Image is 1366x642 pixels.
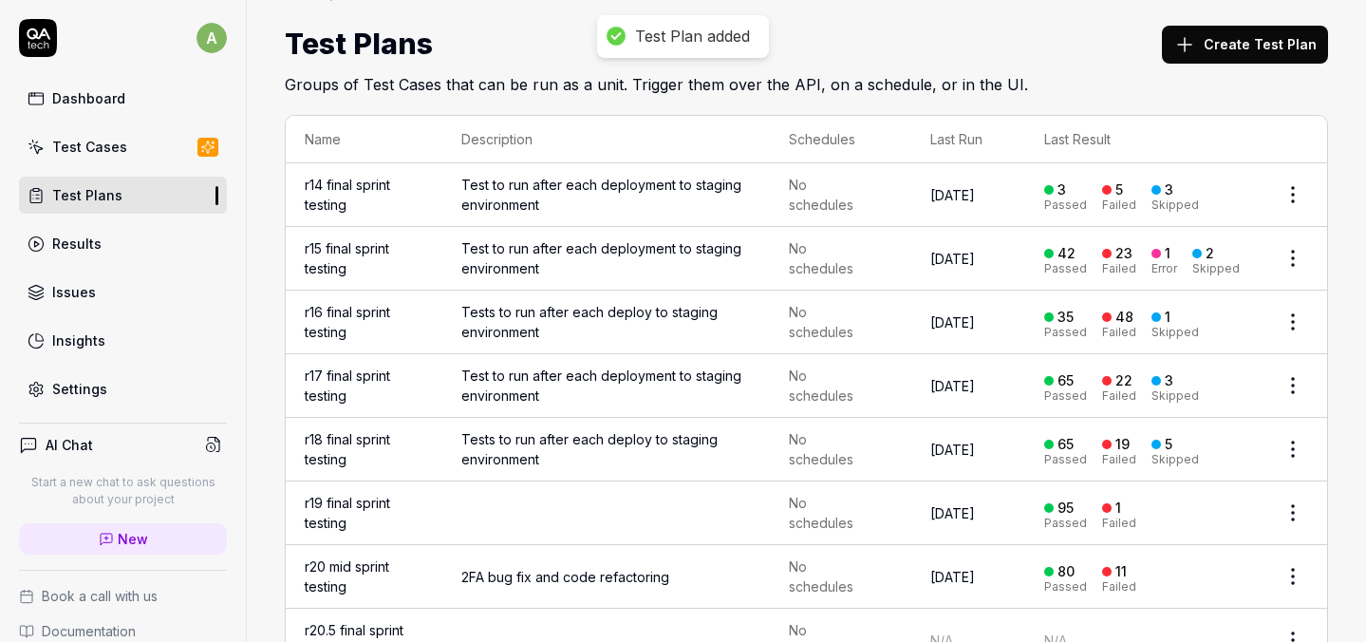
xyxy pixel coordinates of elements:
[1102,263,1136,274] div: Failed
[52,282,96,302] div: Issues
[19,370,227,407] a: Settings
[19,128,227,165] a: Test Cases
[1057,245,1076,262] div: 42
[1102,581,1136,593] div: Failed
[19,322,227,359] a: Insights
[52,88,125,108] div: Dashboard
[46,435,93,455] h4: AI Chat
[911,116,1025,163] th: Last Run
[461,366,751,406] span: Test to run after each deployment to staging environment
[1044,263,1087,274] div: Passed
[1057,181,1066,198] div: 3
[1044,199,1087,211] div: Passed
[1115,436,1130,453] div: 19
[118,529,148,549] span: New
[1044,581,1087,593] div: Passed
[1044,454,1087,465] div: Passed
[930,187,975,203] time: [DATE]
[930,378,975,394] time: [DATE]
[1115,500,1121,517] div: 1
[1165,245,1170,262] div: 1
[305,240,389,276] a: r15 final sprint testing
[1102,199,1136,211] div: Failed
[1151,199,1199,211] div: Skipped
[442,116,770,163] th: Description
[52,330,105,350] div: Insights
[1025,116,1259,163] th: Last Result
[19,80,227,117] a: Dashboard
[1115,372,1132,389] div: 22
[42,586,158,606] span: Book a call with us
[789,557,870,596] span: No schedules
[285,23,433,66] h1: Test Plans
[1151,327,1199,338] div: Skipped
[1102,327,1136,338] div: Failed
[930,442,975,458] time: [DATE]
[196,23,227,53] span: a
[1165,436,1172,453] div: 5
[305,495,390,531] a: r19 final sprint testing
[1151,390,1199,402] div: Skipped
[1102,454,1136,465] div: Failed
[789,429,870,469] span: No schedules
[1115,563,1127,580] div: 11
[461,302,751,342] span: Tests to run after each deploy to staging environment
[1057,563,1075,580] div: 80
[305,368,390,404] a: r17 final sprint testing
[1044,518,1087,529] div: Passed
[42,621,136,641] span: Documentation
[930,314,975,330] time: [DATE]
[1165,309,1170,326] div: 1
[19,474,227,508] p: Start a new chat to ask questions about your project
[1165,181,1173,198] div: 3
[770,116,911,163] th: Schedules
[19,274,227,311] a: Issues
[19,621,227,641] a: Documentation
[789,366,870,406] span: No schedules
[1115,309,1133,326] div: 48
[461,175,751,215] span: Test to run after each deployment to staging environment
[635,27,750,47] div: Test Plan added
[19,225,227,262] a: Results
[461,238,751,278] span: Test to run after each deployment to staging environment
[1115,181,1123,198] div: 5
[305,431,390,467] a: r18 final sprint testing
[52,185,122,205] div: Test Plans
[930,569,975,585] time: [DATE]
[1162,26,1328,64] button: Create Test Plan
[930,251,975,267] time: [DATE]
[789,302,870,342] span: No schedules
[1057,372,1074,389] div: 65
[305,304,390,340] a: r16 final sprint testing
[286,116,442,163] th: Name
[52,379,107,399] div: Settings
[19,586,227,606] a: Book a call with us
[1044,327,1087,338] div: Passed
[52,234,102,254] div: Results
[196,19,227,57] button: a
[305,558,389,595] a: r20 mid sprint testing
[1115,245,1132,262] div: 23
[1206,245,1214,262] div: 2
[1057,309,1074,326] div: 35
[19,177,227,214] a: Test Plans
[461,429,751,469] span: Tests to run after each deploy to staging environment
[1151,454,1199,465] div: Skipped
[285,66,1328,96] h2: Groups of Test Cases that can be run as a unit. Trigger them over the API, on a schedule, or in t...
[1057,436,1074,453] div: 65
[789,175,870,215] span: No schedules
[52,137,127,157] div: Test Cases
[461,567,751,587] span: 2FA bug fix and code refactoring
[930,505,975,521] time: [DATE]
[1057,500,1074,517] div: 95
[1151,263,1177,274] div: Error
[19,523,227,555] a: New
[305,177,390,213] a: r14 final sprint testing
[1102,390,1136,402] div: Failed
[789,493,870,533] span: No schedules
[789,238,870,278] span: No schedules
[1192,263,1240,274] div: Skipped
[1044,390,1087,402] div: Passed
[1102,518,1136,529] div: Failed
[1165,372,1173,389] div: 3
